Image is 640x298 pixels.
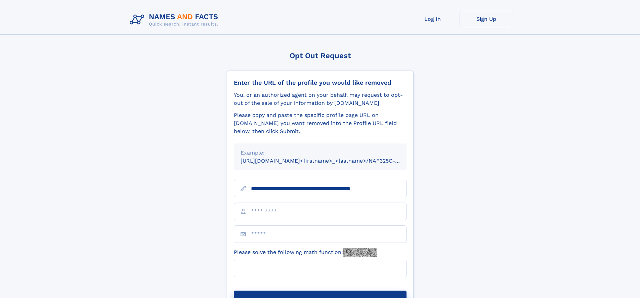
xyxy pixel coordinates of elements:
a: Log In [406,11,460,27]
div: Opt Out Request [227,51,414,60]
div: You, or an authorized agent on your behalf, may request to opt-out of the sale of your informatio... [234,91,407,107]
img: Logo Names and Facts [127,11,224,29]
div: Enter the URL of the profile you would like removed [234,79,407,86]
small: [URL][DOMAIN_NAME]<firstname>_<lastname>/NAF325G-xxxxxxxx [241,158,419,164]
div: Please copy and paste the specific profile page URL on [DOMAIN_NAME] you want removed into the Pr... [234,111,407,135]
label: Please solve the following math function: [234,248,377,257]
div: Example: [241,149,400,157]
a: Sign Up [460,11,513,27]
